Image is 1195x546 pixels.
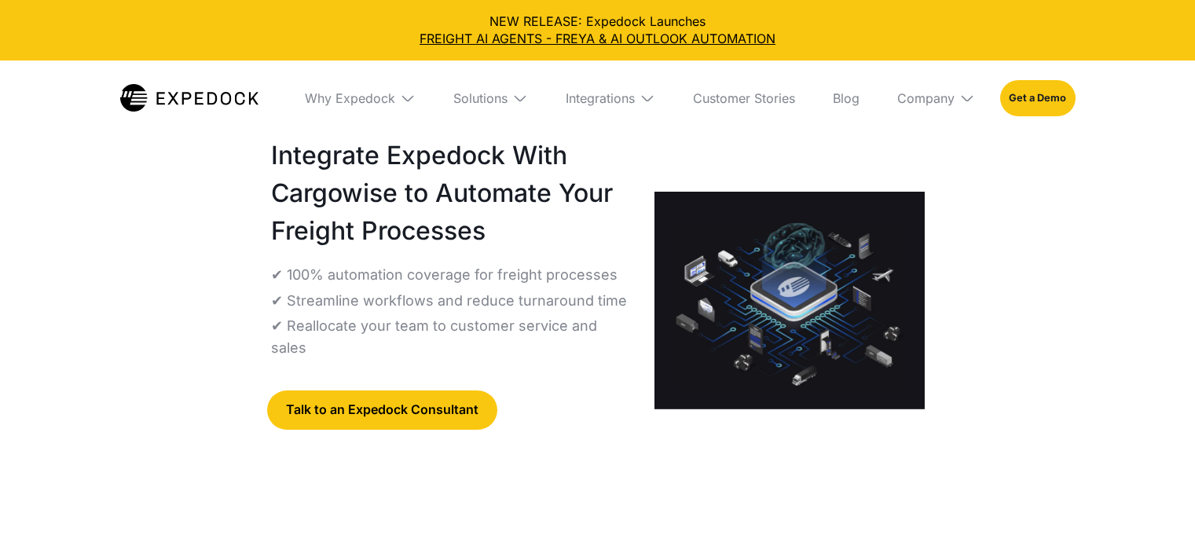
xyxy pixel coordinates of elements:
[292,60,428,136] div: Why Expedock
[271,137,629,250] h1: Integrate Expedock With Cargowise to Automate Your Freight Processes
[13,30,1182,47] a: FREIGHT AI AGENTS - FREYA & AI OUTLOOK AUTOMATION
[305,90,395,106] div: Why Expedock
[1000,80,1075,116] a: Get a Demo
[441,60,541,136] div: Solutions
[271,315,629,359] p: ✔ Reallocate your team to customer service and sales
[271,264,618,286] p: ✔ 100% automation coverage for freight processes
[267,390,497,430] a: Talk to an Expedock Consultant
[654,192,925,409] a: open lightbox
[553,60,668,136] div: Integrations
[271,290,627,312] p: ✔ Streamline workflows and reduce turnaround time
[897,90,955,106] div: Company
[13,13,1182,48] div: NEW RELEASE: Expedock Launches
[680,60,808,136] a: Customer Stories
[885,60,988,136] div: Company
[820,60,872,136] a: Blog
[453,90,508,106] div: Solutions
[566,90,635,106] div: Integrations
